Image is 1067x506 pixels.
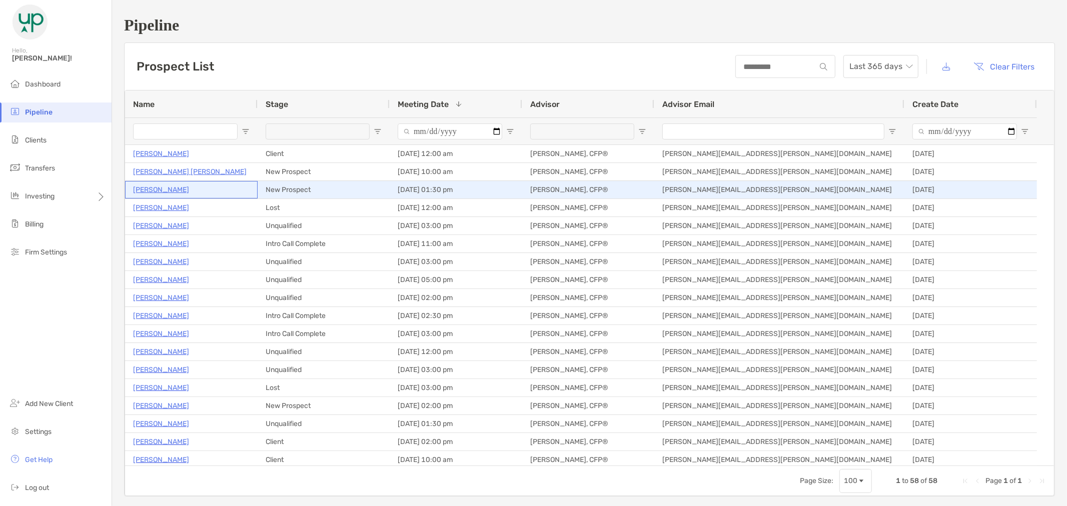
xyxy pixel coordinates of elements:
div: [DATE] 01:30 pm [390,181,522,198]
div: [PERSON_NAME][EMAIL_ADDRESS][PERSON_NAME][DOMAIN_NAME] [654,415,904,432]
span: Name [133,99,155,109]
img: get-help icon [9,453,21,465]
div: Unqualified [258,271,390,288]
div: [DATE] [904,325,1037,342]
div: [PERSON_NAME], CFP® [522,271,654,288]
div: Intro Call Complete [258,325,390,342]
div: [DATE] 03:00 pm [390,361,522,378]
a: [PERSON_NAME] [133,435,189,448]
div: [PERSON_NAME], CFP® [522,451,654,468]
div: [DATE] [904,145,1037,162]
div: [DATE] [904,217,1037,234]
div: [PERSON_NAME][EMAIL_ADDRESS][PERSON_NAME][DOMAIN_NAME] [654,181,904,198]
a: [PERSON_NAME] [133,327,189,340]
div: [DATE] 02:00 pm [390,397,522,414]
p: [PERSON_NAME] [133,273,189,286]
img: clients icon [9,133,21,145]
div: Intro Call Complete [258,307,390,324]
span: Pipeline [25,108,53,116]
span: [PERSON_NAME]! [12,54,106,62]
div: [PERSON_NAME][EMAIL_ADDRESS][PERSON_NAME][DOMAIN_NAME] [654,271,904,288]
div: [DATE] 02:00 pm [390,433,522,450]
div: [DATE] [904,415,1037,432]
h3: Prospect List [137,59,214,73]
img: settings icon [9,425,21,437]
div: [DATE] 02:30 pm [390,307,522,324]
img: Zoe Logo [12,4,48,40]
div: [PERSON_NAME], CFP® [522,145,654,162]
div: Unqualified [258,415,390,432]
a: [PERSON_NAME] [133,183,189,196]
img: add_new_client icon [9,397,21,409]
div: New Prospect [258,181,390,198]
div: [DATE] 02:00 pm [390,289,522,306]
div: [DATE] 10:00 am [390,451,522,468]
div: [DATE] 03:00 pm [390,217,522,234]
h1: Pipeline [124,16,1055,34]
div: [PERSON_NAME], CFP® [522,253,654,270]
div: [PERSON_NAME], CFP® [522,415,654,432]
a: [PERSON_NAME] [133,237,189,250]
div: [DATE] [904,289,1037,306]
img: transfers icon [9,161,21,173]
div: 100 [844,476,857,485]
div: [DATE] [904,433,1037,450]
div: [PERSON_NAME][EMAIL_ADDRESS][PERSON_NAME][DOMAIN_NAME] [654,325,904,342]
div: Client [258,451,390,468]
div: Unqualified [258,343,390,360]
input: Create Date Filter Input [912,123,1017,139]
div: Client [258,433,390,450]
div: [DATE] [904,163,1037,180]
div: [DATE] [904,271,1037,288]
div: [PERSON_NAME], CFP® [522,343,654,360]
a: [PERSON_NAME] [133,147,189,160]
span: Advisor Email [662,99,714,109]
div: [PERSON_NAME], CFP® [522,217,654,234]
div: [PERSON_NAME], CFP® [522,163,654,180]
img: dashboard icon [9,77,21,89]
span: Meeting Date [398,99,449,109]
button: Open Filter Menu [374,127,382,135]
div: [PERSON_NAME][EMAIL_ADDRESS][PERSON_NAME][DOMAIN_NAME] [654,361,904,378]
img: pipeline icon [9,105,21,117]
p: [PERSON_NAME] [133,363,189,376]
img: input icon [820,63,827,70]
img: logout icon [9,481,21,493]
a: [PERSON_NAME] [133,309,189,322]
div: [DATE] 11:00 am [390,235,522,252]
div: [DATE] 12:00 am [390,199,522,216]
div: [PERSON_NAME][EMAIL_ADDRESS][PERSON_NAME][DOMAIN_NAME] [654,145,904,162]
div: [PERSON_NAME], CFP® [522,235,654,252]
div: [PERSON_NAME][EMAIL_ADDRESS][PERSON_NAME][DOMAIN_NAME] [654,343,904,360]
div: [PERSON_NAME], CFP® [522,433,654,450]
p: [PERSON_NAME] [133,453,189,466]
img: investing icon [9,189,21,201]
a: [PERSON_NAME] [133,381,189,394]
a: [PERSON_NAME] [133,219,189,232]
button: Open Filter Menu [242,127,250,135]
a: [PERSON_NAME] [133,201,189,214]
div: [DATE] [904,181,1037,198]
div: Unqualified [258,253,390,270]
span: Advisor [530,99,560,109]
button: Open Filter Menu [506,127,514,135]
span: Transfers [25,164,55,172]
div: [DATE] 10:00 am [390,163,522,180]
div: Next Page [1026,477,1034,485]
a: [PERSON_NAME] [133,255,189,268]
div: [DATE] 03:00 pm [390,253,522,270]
div: [PERSON_NAME], CFP® [522,199,654,216]
div: [DATE] 01:30 pm [390,415,522,432]
div: [DATE] 05:00 pm [390,271,522,288]
span: 1 [1003,476,1008,485]
div: Client [258,145,390,162]
input: Meeting Date Filter Input [398,123,502,139]
div: New Prospect [258,397,390,414]
p: [PERSON_NAME] [PERSON_NAME] [133,165,247,178]
div: [DATE] [904,235,1037,252]
span: Firm Settings [25,248,67,256]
